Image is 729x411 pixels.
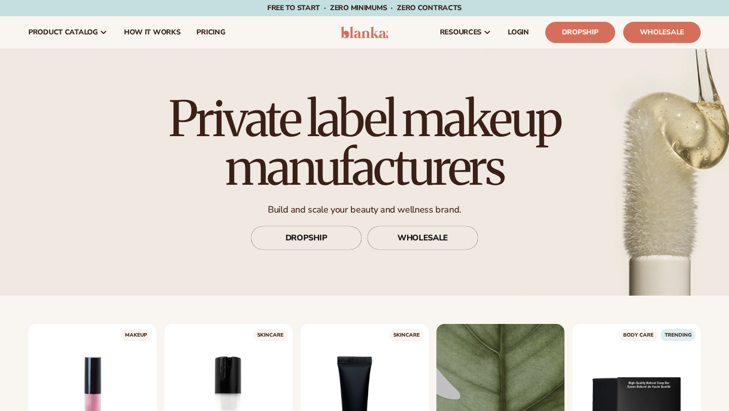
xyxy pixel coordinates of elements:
a: pricing [188,16,233,49]
a: LOGIN [500,16,537,49]
span: product catalog [28,28,98,36]
span: How It Works [124,28,181,36]
span: LOGIN [508,28,529,36]
a: Dropship [545,22,615,43]
a: DROPSHIP [251,226,362,250]
p: Build and scale your beauty and wellness brand. [139,204,590,216]
a: Wholesale [623,22,701,43]
h1: Private label makeup manufacturers [139,95,590,192]
span: Free to start · ZERO minimums · ZERO contracts [267,3,462,13]
span: resources [440,28,481,36]
a: WHOLESALE [367,226,478,250]
a: resources [432,16,500,49]
span: pricing [196,28,225,36]
a: How It Works [116,16,189,49]
img: logo [341,26,389,38]
a: product catalog [20,16,116,49]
